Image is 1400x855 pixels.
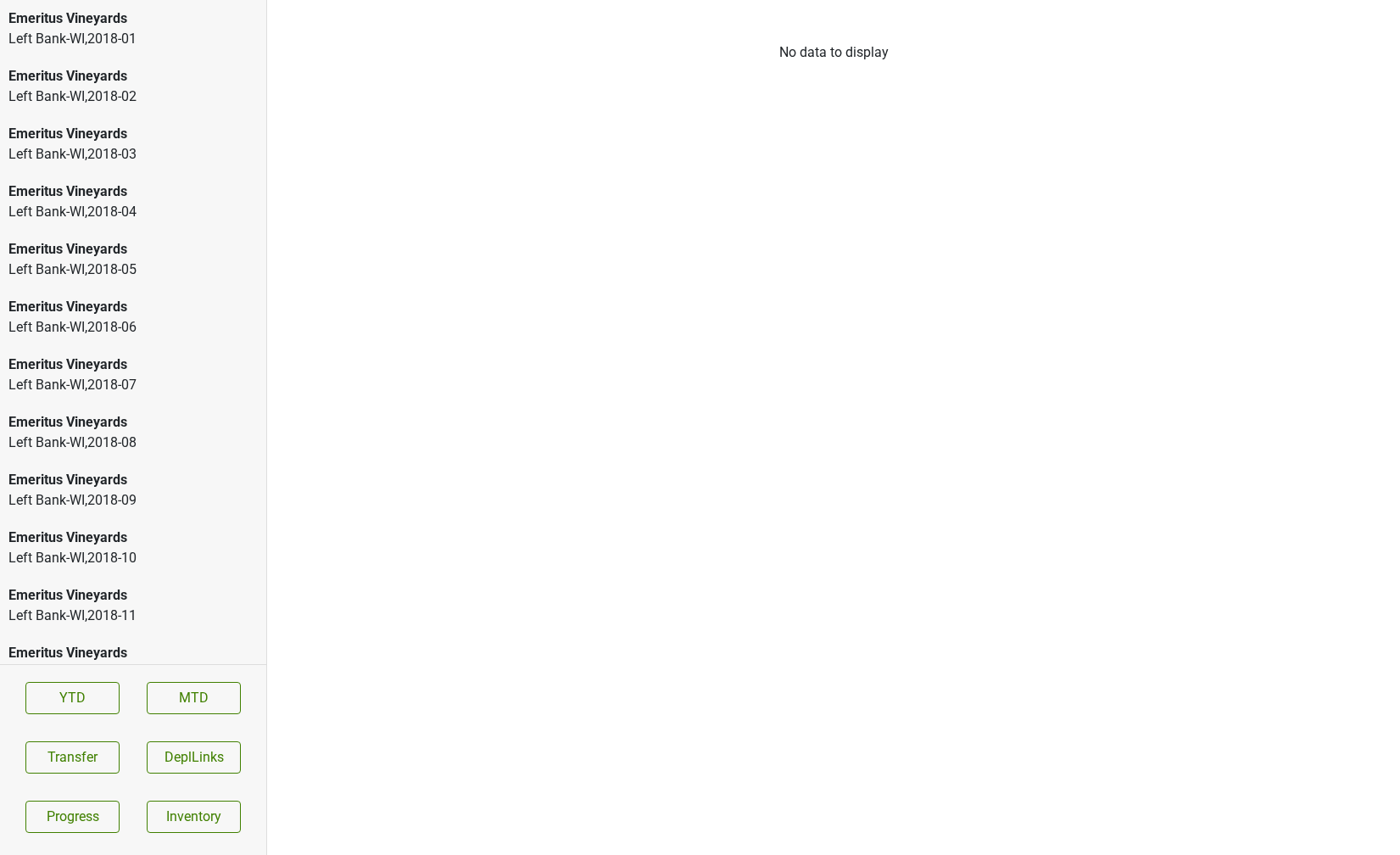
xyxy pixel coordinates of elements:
a: Progress [25,801,120,833]
div: Emeritus Vineyards [8,470,258,490]
a: YTD [25,682,120,714]
div: Left Bank-WI , 2018 - 07 [8,375,258,395]
div: Left Bank-WI , 2018 - 11 [8,606,258,626]
div: Emeritus Vineyards [8,528,258,548]
div: Emeritus Vineyards [8,412,258,433]
button: Transfer [25,741,120,774]
div: Emeritus Vineyards [8,8,258,29]
div: Emeritus Vineyards [8,297,258,317]
div: Left Bank-WI , 2018 - 10 [8,548,258,568]
div: Left Bank-WI , 2018 - 08 [8,433,258,453]
div: Emeritus Vineyards [8,182,258,202]
div: Left Bank-WI , 2018 - 01 [8,29,258,49]
a: MTD [147,682,241,714]
div: Emeritus Vineyards [8,66,258,87]
div: Left Bank-WI , 2018 - 12 [8,663,258,684]
div: Emeritus Vineyards [8,239,258,260]
div: Left Bank-WI , 2018 - 09 [8,490,258,511]
div: Left Bank-WI , 2018 - 06 [8,317,258,338]
div: Left Bank-WI , 2018 - 03 [8,144,258,165]
div: Emeritus Vineyards [8,643,258,663]
a: Inventory [147,801,241,833]
div: Left Bank-WI , 2018 - 02 [8,87,258,107]
button: DeplLinks [147,741,241,774]
div: Emeritus Vineyards [8,355,258,375]
div: Emeritus Vineyards [8,124,258,144]
div: No data to display [267,42,1400,63]
div: Left Bank-WI , 2018 - 05 [8,260,258,280]
div: Left Bank-WI , 2018 - 04 [8,202,258,222]
div: Emeritus Vineyards [8,585,258,606]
